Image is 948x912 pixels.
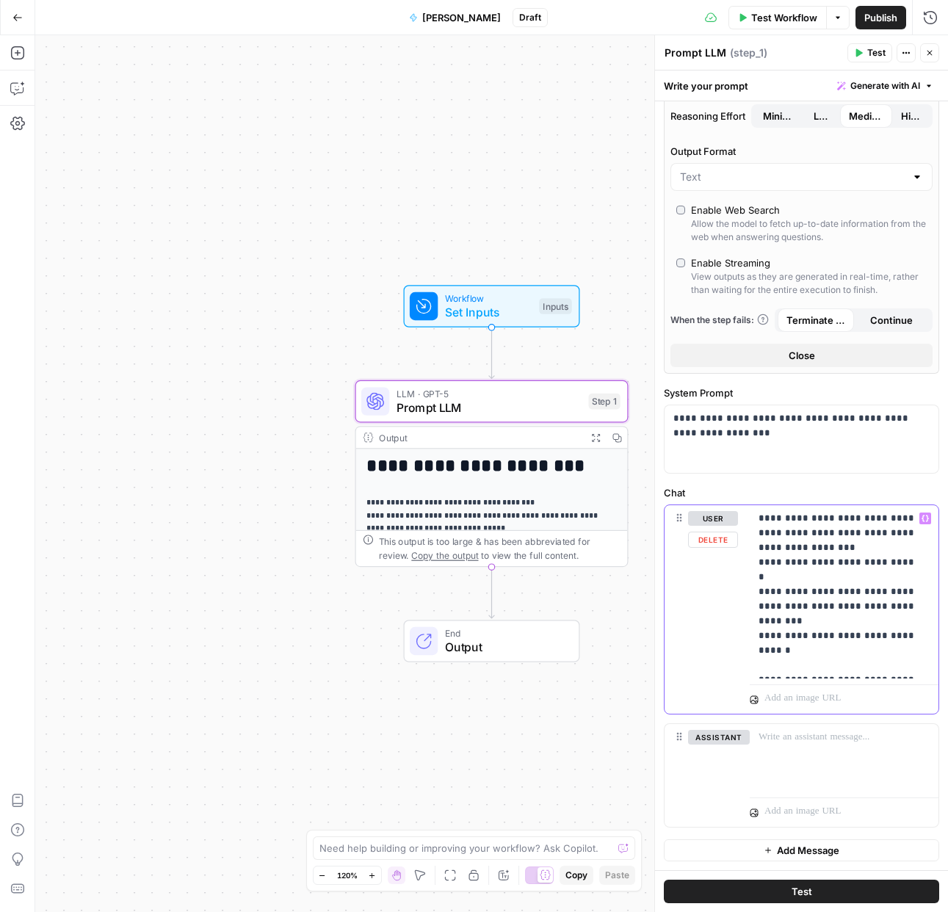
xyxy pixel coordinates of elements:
[489,567,494,618] g: Edge from step_1 to end
[560,866,593,885] button: Copy
[379,535,620,562] div: This output is too large & has been abbreviated for review. to view the full content.
[688,532,738,548] button: Delete
[599,866,635,885] button: Paste
[763,109,796,123] span: Minimal
[691,270,927,297] div: View outputs as they are generated in real-time, rather than waiting for the entire execution to ...
[751,10,817,25] span: Test Workflow
[670,144,933,159] label: Output Format
[664,485,939,500] label: Chat
[670,104,933,128] label: Reasoning Effort
[680,170,905,184] input: Text
[397,399,582,416] span: Prompt LLM
[691,203,780,217] div: Enable Web Search
[397,386,582,400] span: LLM · GPT-5
[445,626,565,640] span: End
[670,344,933,367] button: Close
[855,6,906,29] button: Publish
[355,620,629,662] div: EndOutput
[445,638,565,656] span: Output
[664,880,939,903] button: Test
[754,104,805,128] button: Reasoning EffortLowMediumHigh
[864,10,897,25] span: Publish
[676,258,685,267] input: Enable StreamingView outputs as they are generated in real-time, rather than waiting for the enti...
[337,869,358,881] span: 120%
[445,303,532,321] span: Set Inputs
[519,11,541,24] span: Draft
[605,869,629,882] span: Paste
[489,327,494,379] g: Edge from start to step_1
[665,46,726,60] textarea: Prompt LLM
[805,104,840,128] button: Reasoning EffortMinimalMediumHigh
[870,313,913,327] span: Continue
[664,386,939,400] label: System Prompt
[665,724,738,827] div: assistant
[539,298,571,314] div: Inputs
[589,394,620,410] div: Step 1
[400,6,510,29] button: [PERSON_NAME]
[831,76,939,95] button: Generate with AI
[854,308,930,332] button: Continue
[850,79,920,93] span: Generate with AI
[565,869,587,882] span: Copy
[892,104,930,128] button: Reasoning EffortMinimalLowMedium
[411,550,478,560] span: Copy the output
[445,292,532,305] span: Workflow
[786,313,845,327] span: Terminate Workflow
[670,314,769,327] a: When the step fails:
[655,70,948,101] div: Write your prompt
[847,43,892,62] button: Test
[792,884,812,899] span: Test
[691,217,927,244] div: Allow the model to fetch up-to-date information from the web when answering questions.
[730,46,767,60] span: ( step_1 )
[355,285,629,327] div: WorkflowSet InputsInputs
[691,256,770,270] div: Enable Streaming
[665,505,738,714] div: userDelete
[379,430,580,444] div: Output
[814,109,831,123] span: Low
[688,511,738,526] button: user
[676,206,685,214] input: Enable Web SearchAllow the model to fetch up-to-date information from the web when answering ques...
[849,109,884,123] span: Medium
[664,839,939,861] button: Add Message
[728,6,826,29] button: Test Workflow
[789,348,815,363] span: Close
[777,843,839,858] span: Add Message
[688,730,750,745] button: assistant
[901,109,921,123] span: High
[867,46,886,59] span: Test
[422,10,501,25] span: [PERSON_NAME]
